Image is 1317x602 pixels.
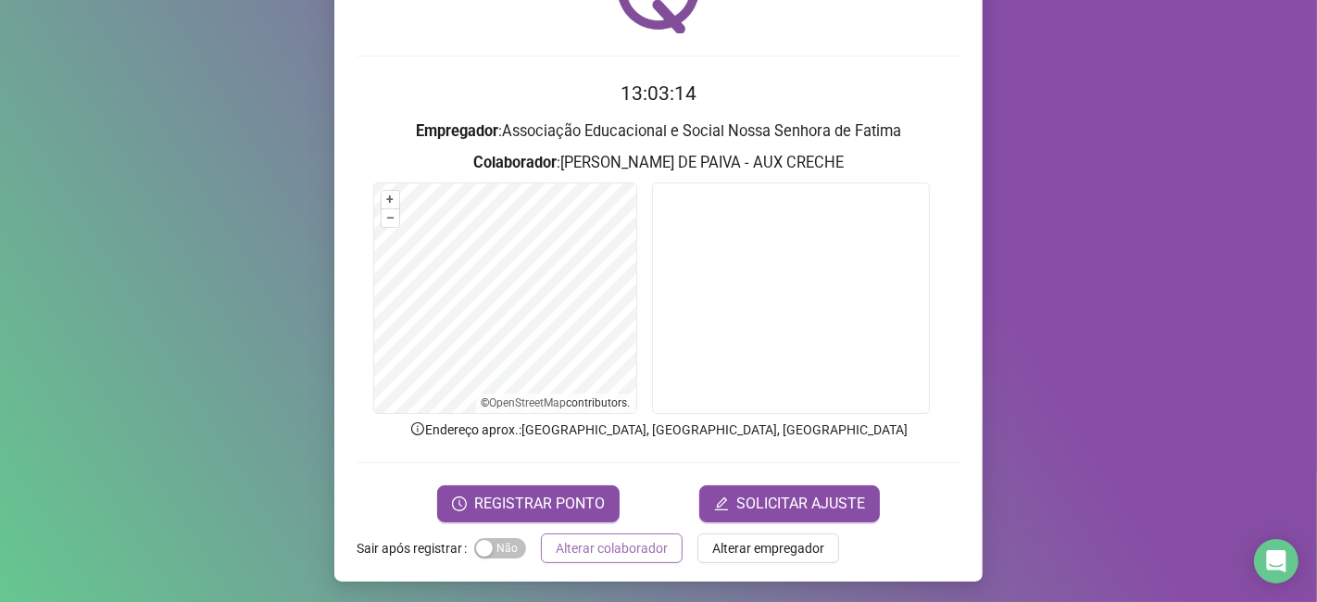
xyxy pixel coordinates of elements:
[736,493,865,515] span: SOLICITAR AJUSTE
[357,151,960,175] h3: : [PERSON_NAME] DE PAIVA - AUX CRECHE
[712,538,824,558] span: Alterar empregador
[357,533,474,563] label: Sair após registrar
[357,119,960,144] h3: : Associação Educacional e Social Nossa Senhora de Fatima
[541,533,683,563] button: Alterar colaborador
[621,82,696,105] time: 13:03:14
[357,420,960,440] p: Endereço aprox. : [GEOGRAPHIC_DATA], [GEOGRAPHIC_DATA], [GEOGRAPHIC_DATA]
[382,209,399,227] button: –
[490,396,567,409] a: OpenStreetMap
[409,420,426,437] span: info-circle
[714,496,729,511] span: edit
[382,191,399,208] button: +
[482,396,631,409] li: © contributors.
[452,496,467,511] span: clock-circle
[556,538,668,558] span: Alterar colaborador
[697,533,839,563] button: Alterar empregador
[473,154,557,171] strong: Colaborador
[474,493,605,515] span: REGISTRAR PONTO
[1254,539,1298,583] div: Open Intercom Messenger
[416,122,498,140] strong: Empregador
[437,485,620,522] button: REGISTRAR PONTO
[699,485,880,522] button: editSOLICITAR AJUSTE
